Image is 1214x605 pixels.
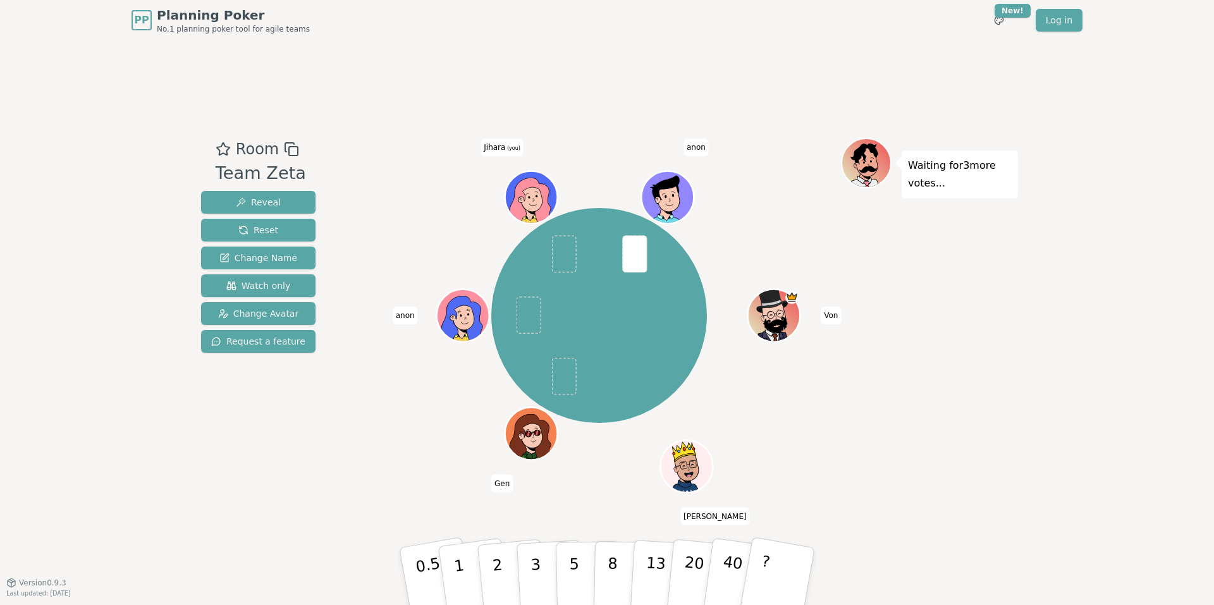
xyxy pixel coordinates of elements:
[201,330,316,353] button: Request a feature
[201,247,316,269] button: Change Name
[157,24,310,34] span: No.1 planning poker tool for agile teams
[491,474,513,492] span: Click to change your name
[908,157,1012,192] p: Waiting for 3 more votes...
[134,13,149,28] span: PP
[132,6,310,34] a: PPPlanning PokerNo.1 planning poker tool for agile teams
[226,279,291,292] span: Watch only
[19,578,66,588] span: Version 0.9.3
[505,145,520,151] span: (you)
[201,302,316,325] button: Change Avatar
[236,138,279,161] span: Room
[995,4,1031,18] div: New!
[201,219,316,241] button: Reset
[393,307,418,324] span: Click to change your name
[219,252,297,264] span: Change Name
[236,196,281,209] span: Reveal
[506,173,556,222] button: Click to change your avatar
[1036,9,1082,32] a: Log in
[238,224,278,236] span: Reset
[481,138,524,156] span: Click to change your name
[680,507,750,525] span: Click to change your name
[821,307,841,324] span: Click to change your name
[201,191,316,214] button: Reveal
[216,161,306,186] div: Team Zeta
[6,578,66,588] button: Version0.9.3
[157,6,310,24] span: Planning Poker
[201,274,316,297] button: Watch only
[988,9,1010,32] button: New!
[684,138,709,156] span: Click to change your name
[6,590,71,597] span: Last updated: [DATE]
[216,138,231,161] button: Add as favourite
[785,291,799,304] span: Von is the host
[211,335,305,348] span: Request a feature
[218,307,299,320] span: Change Avatar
